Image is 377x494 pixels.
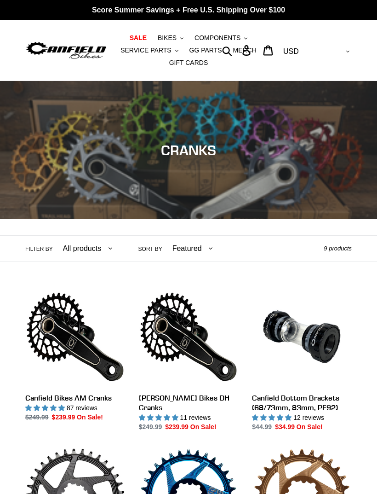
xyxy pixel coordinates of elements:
span: 9 products [324,245,352,252]
img: Canfield Bikes [25,40,107,60]
a: GG PARTS [185,44,227,57]
button: SERVICE PARTS [116,44,183,57]
button: COMPONENTS [190,32,252,44]
span: BIKES [158,34,177,42]
span: SERVICE PARTS [120,46,171,54]
span: SALE [130,34,147,42]
span: GIFT CARDS [169,59,208,67]
button: BIKES [153,32,188,44]
label: Filter by [25,245,53,253]
a: GIFT CARDS [165,57,213,69]
label: Sort by [138,245,162,253]
span: CRANKS [161,142,216,158]
a: SALE [125,32,151,44]
span: GG PARTS [189,46,222,54]
span: COMPONENTS [194,34,240,42]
